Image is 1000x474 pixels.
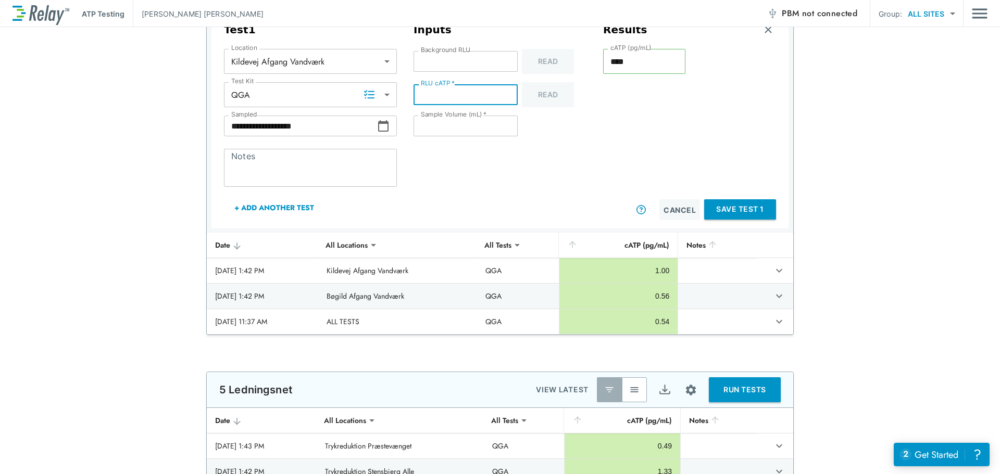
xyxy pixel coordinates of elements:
label: cATP (pg/mL) [610,44,652,52]
input: Choose date, selected date is Oct 13, 2025 [224,116,377,136]
div: cATP (pg/mL) [567,239,669,251]
div: cATP (pg/mL) [572,414,672,427]
div: All Locations [317,410,373,431]
td: QGA [477,284,559,309]
button: Cancel [659,199,700,220]
th: Date [207,408,317,433]
button: expand row [770,313,788,330]
img: Settings Icon [684,383,697,396]
img: Export Icon [658,383,671,396]
button: Main menu [972,4,988,23]
button: + Add Another Test [224,195,324,220]
p: [PERSON_NAME] [PERSON_NAME] [142,8,264,19]
div: [DATE] 11:37 AM [215,316,310,327]
span: not connected [802,7,857,19]
div: 0.54 [568,316,669,327]
button: expand row [770,287,788,305]
iframe: Resource center [894,443,990,466]
div: [DATE] 1:42 PM [215,265,310,276]
label: Background RLU [421,46,470,54]
div: Notes [689,414,748,427]
div: All Tests [484,410,526,431]
div: All Locations [318,235,375,255]
div: 0.49 [573,441,672,451]
button: Export [652,377,677,402]
h3: Inputs [414,23,586,36]
button: PBM not connected [763,3,861,24]
button: expand row [770,437,788,455]
button: RUN TESTS [709,377,781,402]
img: Latest [604,385,615,395]
label: Test Kit [231,78,254,85]
h3: Test 1 [224,23,397,36]
img: LuminUltra Relay [12,3,69,25]
td: Kildevej Afgang Vandværk [318,258,478,283]
td: QGA [477,309,559,334]
div: Kildevej Afgang Vandværk [224,51,397,72]
div: Notes [686,239,747,251]
img: View All [629,385,640,395]
p: 5 Ledningsnet [219,383,293,396]
label: Sample Volume (mL) [421,111,486,118]
td: QGA [477,258,559,283]
img: Remove [763,24,773,35]
div: 1.00 [568,265,669,276]
h3: Results [603,23,647,36]
button: Save Test 1 [704,199,776,220]
label: Location [231,44,257,52]
div: All Tests [477,235,519,255]
img: Drawer Icon [972,4,988,23]
table: sticky table [207,233,793,335]
td: QGA [484,433,564,458]
button: Site setup [677,376,705,404]
div: [DATE] 1:43 PM [215,441,308,451]
button: expand row [770,262,788,279]
div: [DATE] 1:42 PM [215,291,310,301]
th: Date [207,233,318,258]
span: PBM [782,6,857,21]
td: Bøgild Afgang Vandværk [318,284,478,309]
p: Group: [879,8,902,19]
td: ALL TESTS [318,309,478,334]
label: Sampled [231,111,257,118]
p: VIEW LATEST [536,383,589,396]
div: 0.56 [568,291,669,301]
label: RLU cATP [421,80,455,87]
div: QGA [224,84,397,105]
td: Trykreduktion Præstevænget [317,433,484,458]
p: ATP Testing [82,8,124,19]
img: Offline Icon [767,8,778,19]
